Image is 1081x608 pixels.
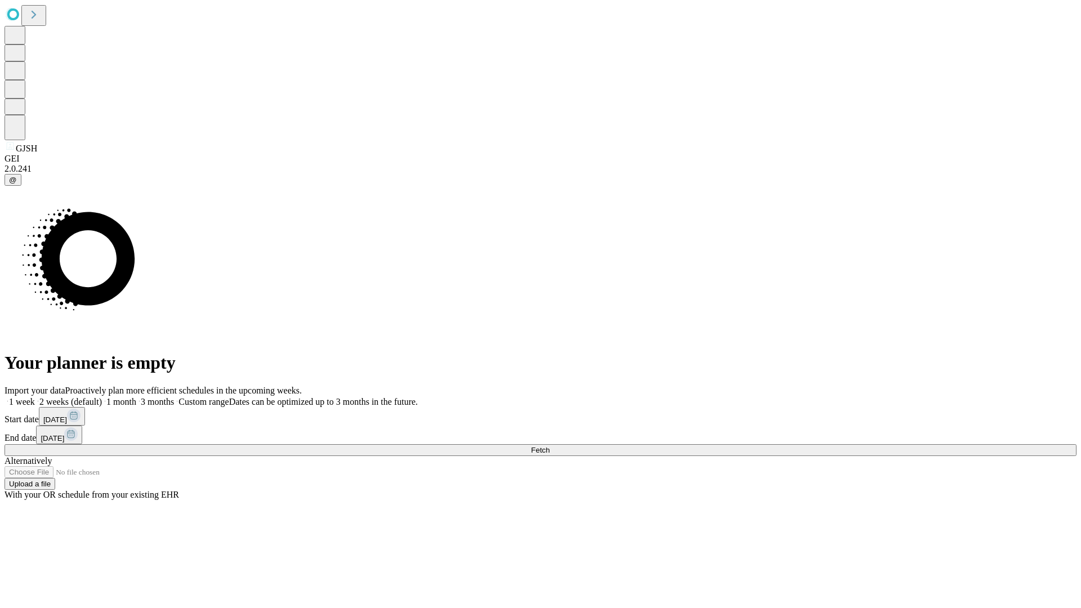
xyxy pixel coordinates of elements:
button: @ [5,174,21,186]
span: @ [9,176,17,184]
span: Dates can be optimized up to 3 months in the future. [229,397,418,406]
span: 3 months [141,397,174,406]
button: Upload a file [5,478,55,490]
div: End date [5,426,1076,444]
span: [DATE] [43,415,67,424]
span: Alternatively [5,456,52,466]
button: [DATE] [39,407,85,426]
span: [DATE] [41,434,64,442]
button: Fetch [5,444,1076,456]
span: With your OR schedule from your existing EHR [5,490,179,499]
span: Proactively plan more efficient schedules in the upcoming weeks. [65,386,302,395]
div: GEI [5,154,1076,164]
span: Custom range [178,397,229,406]
span: Fetch [531,446,550,454]
span: 1 week [9,397,35,406]
span: GJSH [16,144,37,153]
span: 1 month [106,397,136,406]
div: Start date [5,407,1076,426]
span: 2 weeks (default) [39,397,102,406]
div: 2.0.241 [5,164,1076,174]
span: Import your data [5,386,65,395]
h1: Your planner is empty [5,352,1076,373]
button: [DATE] [36,426,82,444]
